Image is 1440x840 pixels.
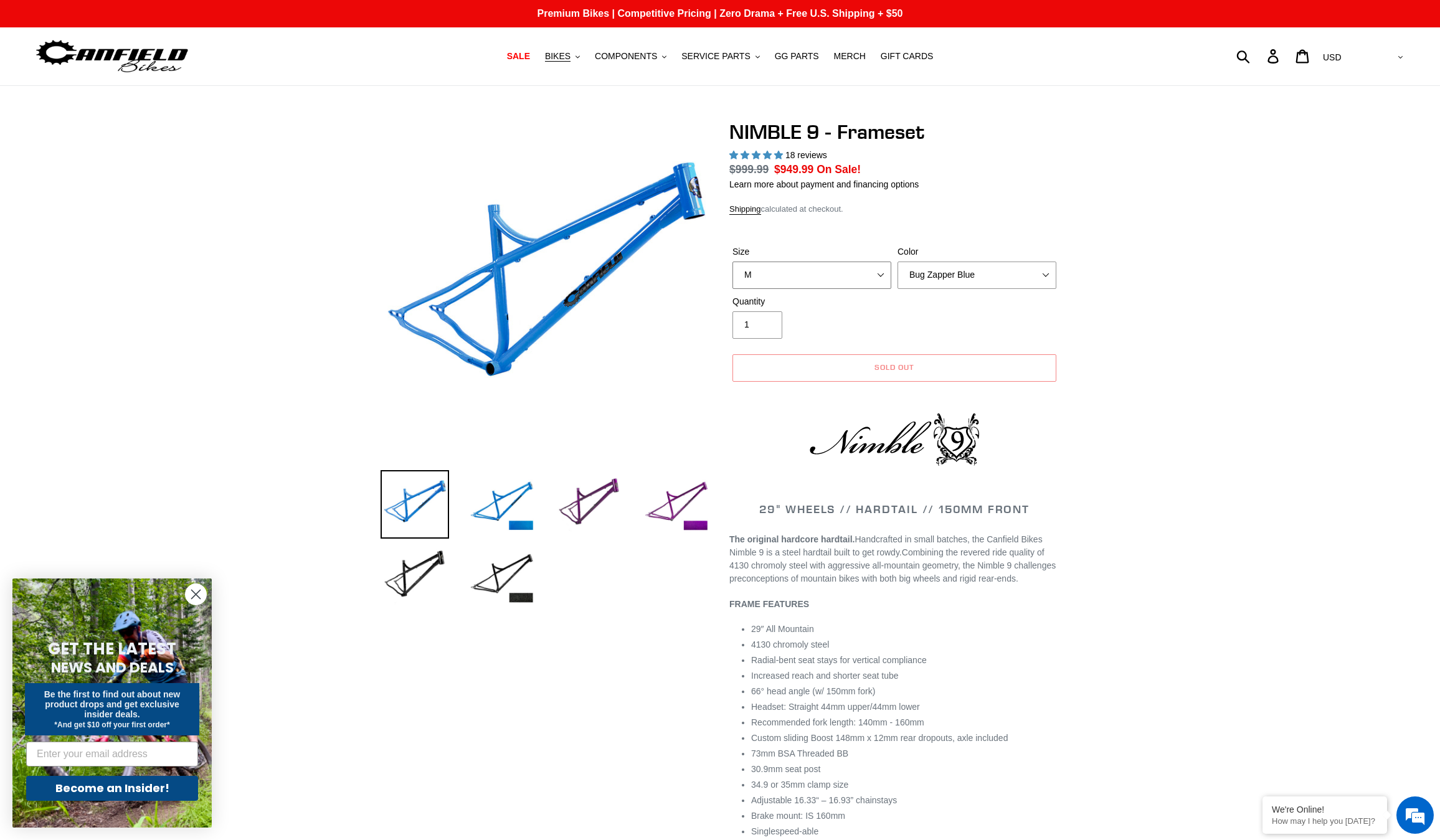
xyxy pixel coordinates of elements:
[44,689,181,719] span: Be the first to find out about new product drops and get exclusive insider deals.
[729,204,761,215] a: Shipping
[381,542,449,611] img: Load image into Gallery viewer, NIMBLE 9 - Frameset
[759,502,1030,516] span: 29" WHEELS // HARDTAIL // 150MM FRONT
[507,51,530,62] span: SALE
[729,163,769,176] s: $999.99
[751,717,924,727] span: Recommended fork length: 140mm - 160mm
[751,624,814,634] span: 29″ All Mountain
[1272,805,1378,814] div: We're Online!
[785,150,827,160] span: 18 reviews
[501,48,536,65] a: SALE
[51,658,174,677] span: NEWS AND DEALS
[1243,42,1275,70] input: Search
[681,51,750,62] span: SERVICE PARTS
[817,161,861,177] span: On Sale!
[468,470,536,539] img: Load image into Gallery viewer, NIMBLE 9 - Frameset
[26,742,198,767] input: Enter your email address
[1272,816,1378,826] p: How may I help you today?
[874,362,914,372] span: Sold out
[729,534,855,544] strong: The original hardcore hardtail.
[775,51,819,62] span: GG PARTS
[751,748,848,758] span: 73mm BSA Threaded BB
[874,48,940,65] a: GIFT CARDS
[729,534,1043,557] span: Handcrafted in small batches, the Canfield Bikes Nimble 9 is a steel hardtail built to get rowdy.
[381,470,449,539] img: Load image into Gallery viewer, NIMBLE 9 - Frameset
[555,470,623,539] img: Load image into Gallery viewer, NIMBLE 9 - Frameset
[54,720,169,729] span: *And get $10 off your first order*
[48,638,176,660] span: GET THE LATEST
[642,470,711,539] img: Load image into Gallery viewer, NIMBLE 9 - Frameset
[595,51,657,62] span: COMPONENTS
[729,203,1059,215] div: calculated at checkout.
[751,764,820,774] span: 30.9mm seat post
[729,599,809,609] b: FRAME FEATURES
[828,48,872,65] a: MERCH
[539,48,586,65] button: BIKES
[589,48,673,65] button: COMPONENTS
[751,639,829,649] span: 4130 chromoly steel
[881,51,934,62] span: GIFT CARDS
[751,780,848,790] span: 34.9 or 35mm clamp size
[751,655,927,665] span: Radial-bent seat stays for vertical compliance
[185,583,207,605] button: Close dialog
[751,795,897,805] span: Adjustable 16.33“ – 16.93” chainstays
[729,179,919,189] a: Learn more about payment and financing options
[751,671,899,681] span: Increased reach and shorter seat tube
[468,542,536,611] img: Load image into Gallery viewer, NIMBLE 9 - Frameset
[545,51,571,62] span: BIKES
[769,48,825,65] a: GG PARTS
[751,686,875,696] span: 66° head angle (w/ 150mm fork)
[751,826,818,836] span: Singlespeed-able
[729,547,1056,583] span: Combining the revered ride quality of 4130 chromoly steel with aggressive all-mountain geometry, ...
[898,245,1056,258] label: Color
[751,809,1059,823] li: Brake mount: IS 160mm
[729,120,1059,144] h1: NIMBLE 9 - Frameset
[751,702,920,712] span: Headset: Straight 44mm upper/44mm lower
[732,354,1056,382] button: Sold out
[774,163,813,176] span: $949.99
[729,150,785,160] span: 4.89 stars
[732,295,891,308] label: Quantity
[732,245,891,258] label: Size
[34,37,190,76] img: Canfield Bikes
[675,48,765,65] button: SERVICE PARTS
[834,51,866,62] span: MERCH
[751,733,1008,743] span: Custom sliding Boost 148mm x 12mm rear dropouts, axle included
[26,776,198,801] button: Become an Insider!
